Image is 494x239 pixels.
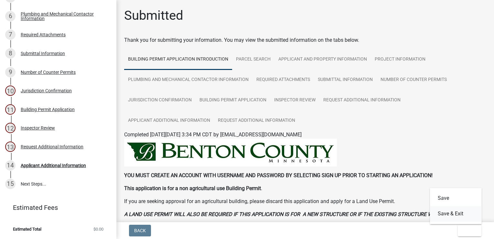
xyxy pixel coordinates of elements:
a: Jurisdiction Confirmation [124,90,196,111]
span: Estimated Total [13,227,41,231]
div: 15 [5,179,16,189]
a: Request Additional Information [214,110,299,131]
a: Project Information [371,49,429,70]
div: Submittal Information [21,51,65,56]
div: Jurisdiction Confirmation [21,88,72,93]
h1: Submitted [124,8,183,23]
div: 11 [5,104,16,115]
div: Exit [430,188,482,224]
div: 8 [5,48,16,59]
div: Thank you for submitting your information. You may view the submitted information on the tabs below. [124,36,486,44]
div: 10 [5,85,16,96]
a: Required Attachments [252,70,314,90]
strong: A LAND USE PERMIT WILL ALSO BE REQUIRED IF THIS APPLICATION IS FOR A NEW STRUCTURE OR IF THE EXIS... [124,211,458,225]
a: Parcel search [232,49,274,70]
div: Request Additional Information [21,144,83,149]
button: Back [129,225,151,236]
div: 9 [5,67,16,77]
div: Building Permit Application [21,107,75,112]
span: Exit [463,228,472,233]
div: 12 [5,123,16,133]
strong: This application is for a non agricultural use Building Permit [124,185,261,191]
button: Save & Exit [430,206,482,222]
a: Request Additional Information [319,90,404,111]
div: 7 [5,29,16,40]
a: Building Permit Application [196,90,270,111]
div: 14 [5,160,16,171]
div: Plumbing and Mechanical Contactor Information [21,12,106,21]
span: Back [134,228,146,233]
div: Required Attachments [21,32,66,37]
span: $0.00 [93,227,103,231]
strong: YOU MUST CREATE AN ACCOUNT WITH USERNAME AND PASSWORD BY SELECTING SIGN UP PRIOR TO STARTING AN A... [124,172,433,178]
div: Inspector Review [21,126,55,130]
p: . [124,185,486,192]
a: Applicant Additional Information [124,110,214,131]
a: Submittal Information [314,70,377,90]
div: 13 [5,142,16,152]
a: Number of Counter Permits [377,70,451,90]
span: Completed [DATE][DATE] 3:34 PM CDT by [EMAIL_ADDRESS][DOMAIN_NAME] [124,131,302,138]
p: If you are seeking approval for an agricultural building, please discard this application and app... [124,198,486,205]
a: Applicant and Property Information [274,49,371,70]
a: Building Permit Application Introduction [124,49,232,70]
a: Estimated Fees [5,201,106,214]
div: Applicant Additional Information [21,163,86,168]
button: Save [430,190,482,206]
a: Plumbing and Mechanical Contactor Information [124,70,252,90]
div: Number of Counter Permits [21,70,76,74]
a: Inspector Review [270,90,319,111]
img: BENTON_HEADER_184150ff-1924-48f9-adeb-d4c31246c7fa.jpeg [124,139,337,166]
button: Exit [458,225,481,236]
div: 6 [5,11,16,21]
